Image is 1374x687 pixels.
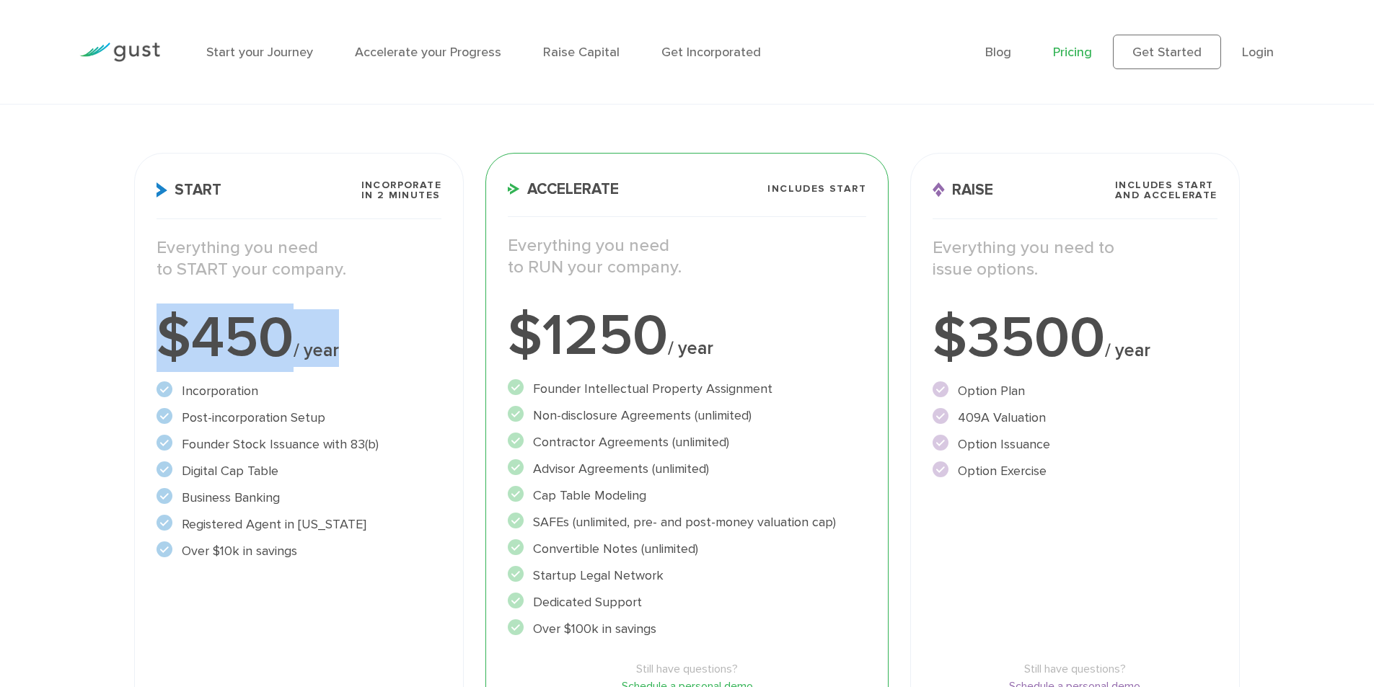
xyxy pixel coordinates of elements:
[508,459,866,479] li: Advisor Agreements (unlimited)
[1242,45,1274,60] a: Login
[508,513,866,532] li: SAFEs (unlimited, pre- and post-money valuation cap)
[79,43,160,62] img: Gust Logo
[157,435,441,454] li: Founder Stock Issuance with 83(b)
[508,182,619,197] span: Accelerate
[157,408,441,427] li: Post-incorporation Setup
[668,337,713,359] span: / year
[933,435,1217,454] li: Option Issuance
[933,461,1217,481] li: Option Exercise
[508,660,866,678] span: Still have questions?
[361,180,441,200] span: Incorporate in 2 Minutes
[933,381,1217,401] li: Option Plan
[508,566,866,585] li: Startup Legal Network
[933,182,945,198] img: Raise Icon
[157,541,441,561] li: Over $10k in savings
[157,381,441,401] li: Incorporation
[933,309,1217,367] div: $3500
[933,237,1217,280] p: Everything you need to issue options.
[767,184,866,194] span: Includes START
[508,486,866,505] li: Cap Table Modeling
[157,309,441,367] div: $450
[157,488,441,508] li: Business Banking
[1105,340,1150,361] span: / year
[157,237,441,280] p: Everything you need to START your company.
[661,45,761,60] a: Get Incorporated
[294,340,339,361] span: / year
[157,461,441,481] li: Digital Cap Table
[933,408,1217,427] li: 409A Valuation
[206,45,313,60] a: Start your Journey
[1113,35,1221,69] a: Get Started
[933,182,993,198] span: Raise
[508,406,866,425] li: Non-disclosure Agreements (unlimited)
[508,183,520,195] img: Accelerate Icon
[508,235,866,278] p: Everything you need to RUN your company.
[1053,45,1092,60] a: Pricing
[543,45,620,60] a: Raise Capital
[508,593,866,612] li: Dedicated Support
[157,515,441,534] li: Registered Agent in [US_STATE]
[508,379,866,399] li: Founder Intellectual Property Assignment
[508,433,866,452] li: Contractor Agreements (unlimited)
[508,539,866,559] li: Convertible Notes (unlimited)
[1115,180,1217,200] span: Includes START and ACCELERATE
[355,45,501,60] a: Accelerate your Progress
[157,182,167,198] img: Start Icon X2
[933,660,1217,678] span: Still have questions?
[157,182,221,198] span: Start
[508,619,866,639] li: Over $100k in savings
[985,45,1011,60] a: Blog
[508,307,866,365] div: $1250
